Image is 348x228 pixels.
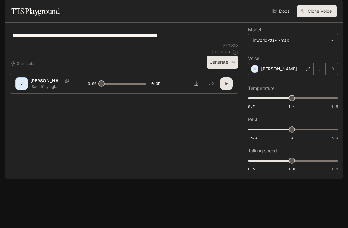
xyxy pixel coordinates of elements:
[248,104,255,109] span: 0.7
[63,79,71,83] button: Copy Voice ID
[30,78,63,84] p: [PERSON_NAME]
[291,135,293,140] span: 0
[289,104,295,109] span: 1.1
[205,77,217,90] button: Inspect
[30,84,73,89] p: [Sad] [Crying] *whimpers* You can’t Stay in here, i just can’t believe it happened this way!
[248,135,257,140] span: -5.0
[17,79,27,89] div: J
[289,166,295,172] span: 1.0
[5,3,16,14] button: open drawer
[248,34,338,46] div: inworld-tts-1-max
[190,77,202,90] button: Download audio
[207,56,238,69] button: Generate⌘⏎
[10,59,37,69] button: Shortcuts
[211,49,232,55] p: $ 0.000770
[248,27,261,32] p: Model
[88,80,96,87] span: 0:00
[151,80,160,87] span: 0:05
[248,86,274,90] p: Temperature
[331,135,338,140] span: 5.0
[11,5,60,17] h1: TTS Playground
[271,5,292,17] a: Docs
[331,104,338,109] span: 1.5
[248,166,255,172] span: 0.5
[248,117,258,122] p: Pitch
[331,166,338,172] span: 1.5
[223,43,238,48] p: 77 / 1000
[248,148,277,153] p: Talking speed
[248,56,259,61] p: Voice
[297,5,337,17] button: Clone Voice
[261,66,297,72] p: [PERSON_NAME]
[253,37,328,43] div: inworld-tts-1-max
[231,61,235,64] p: ⌘⏎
